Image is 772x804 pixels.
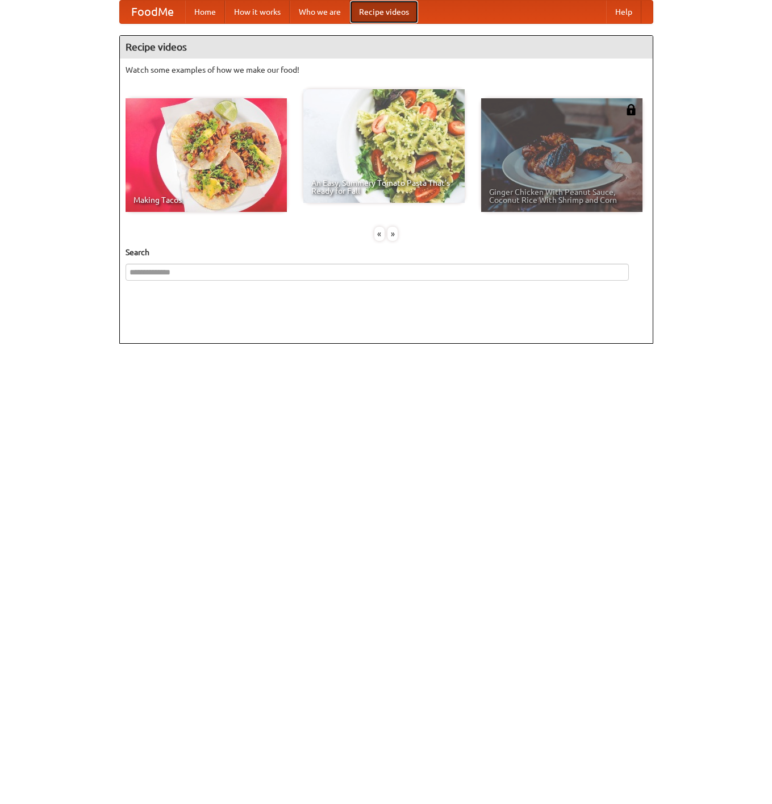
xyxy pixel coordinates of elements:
a: An Easy, Summery Tomato Pasta That's Ready for Fall [303,89,465,203]
a: Making Tacos [126,98,287,212]
p: Watch some examples of how we make our food! [126,64,647,76]
a: Help [606,1,641,23]
a: FoodMe [120,1,185,23]
a: Home [185,1,225,23]
h4: Recipe videos [120,36,653,59]
span: An Easy, Summery Tomato Pasta That's Ready for Fall [311,179,457,195]
a: Recipe videos [350,1,418,23]
a: How it works [225,1,290,23]
a: Who we are [290,1,350,23]
div: « [374,227,385,241]
h5: Search [126,247,647,258]
img: 483408.png [625,104,637,115]
div: » [387,227,398,241]
span: Making Tacos [133,196,279,204]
